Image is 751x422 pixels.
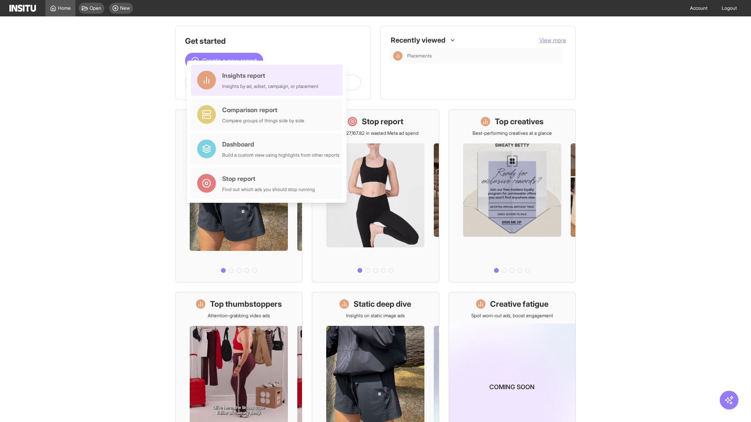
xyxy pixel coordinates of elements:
[407,53,560,59] span: Placements
[222,118,304,124] div: Compare groups of things side by side
[58,5,71,11] span: Home
[354,299,411,309] h1: Static deep dive
[185,53,263,68] button: Create a new report
[312,109,439,283] a: Stop reportSave £27,167.82 in wasted Meta ad spend
[222,186,315,193] div: Find out which ads you should stop running
[346,313,405,319] p: Insights on static image ads
[332,130,419,136] p: Save £27,167.82 in wasted Meta ad spend
[90,5,101,11] span: Open
[202,56,257,65] span: Create a new report
[495,116,544,127] h1: Top creatives
[393,51,402,61] div: Insights
[222,152,340,158] div: Build a custom view using highlights from other reports
[222,83,318,89] div: Insights by ad, adset, campaign, or placement
[449,109,576,283] a: Top creativesBest-performing creatives at a glance
[473,130,552,136] p: Best-performing creatives at a glance
[407,53,432,59] span: Placements
[175,109,302,283] a: What's live nowSee all active ads instantly
[120,5,130,11] span: New
[539,37,566,43] span: View more
[539,36,566,44] button: View more
[222,71,318,80] div: Insights report
[210,299,282,309] h1: Top thumbstoppers
[222,139,340,149] div: Dashboard
[222,105,304,114] div: Comparison report
[9,5,36,12] img: Logo
[222,174,315,183] div: Stop report
[185,36,361,46] h1: Get started
[362,116,403,127] h1: Stop report
[208,313,270,319] p: Attention-grabbing video ads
